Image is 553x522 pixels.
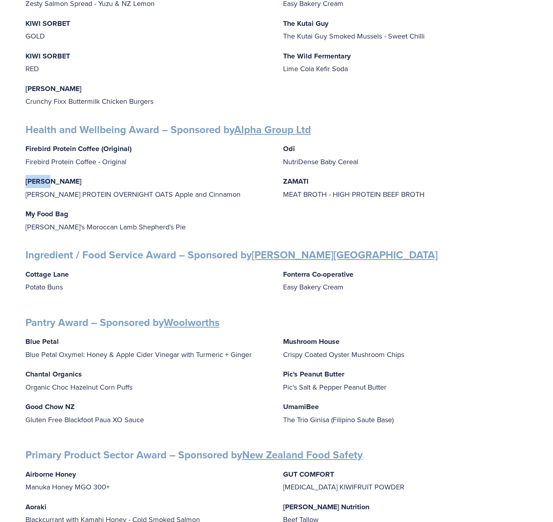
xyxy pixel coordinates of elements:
[283,268,528,293] p: Easy Bakery Cream
[283,269,353,279] strong: Fonterra Co-operative
[25,122,311,137] strong: Health and Wellbeing Award – Sponsored by
[283,402,319,412] strong: UmamiBee
[283,176,309,186] strong: ZAMATI
[283,335,528,361] p: Crispy Coated Oyster Mushroom Chips
[234,122,311,137] a: Alpha Group Ltd
[25,208,270,233] p: [PERSON_NAME]'s Moroccan Lamb Shepherd's Pie
[25,268,270,293] p: Potato Buns
[283,144,295,154] strong: Odi
[25,83,81,94] strong: [PERSON_NAME]
[25,468,270,493] p: Manuka Honey MGO 300+
[283,50,528,75] p: Lime Cola Kefir Soda
[283,142,528,168] p: NutriDense Baby Cereal
[25,336,59,347] strong: Blue Petal
[25,209,68,219] strong: My Food Bag
[25,50,270,75] p: RED
[283,336,340,347] strong: Mushroom House
[283,400,528,426] p: The Trio Ginisa (Filipino Saute Base)
[283,468,528,493] p: [MEDICAL_DATA] KIWIFRUIT POWDER
[283,175,528,200] p: MEAT BROTH - HIGH PROTEIN BEEF BROTH
[25,402,75,412] strong: Good Chow NZ
[283,17,528,43] p: The Kutai Guy Smoked Mussels - Sweet Chilli
[25,176,81,186] strong: [PERSON_NAME]
[25,142,270,168] p: Firebird Protein Coffee - Original
[25,315,219,330] strong: Pantry Award – Sponsored by
[283,18,328,29] strong: The Kutai Guy
[164,315,219,330] a: Woolworths
[283,368,528,393] p: Pic's Salt & Pepper Peanut Butter
[283,502,369,512] strong: [PERSON_NAME] Nutrition
[25,144,132,154] strong: Firebird Protein Coffee (Original)
[25,247,438,262] strong: Ingredient / Food Service Award – Sponsored by
[25,368,270,393] p: Organic Choc Hazelnut Corn Puffs
[252,247,438,262] a: [PERSON_NAME][GEOGRAPHIC_DATA]
[25,400,270,426] p: Gluten Free Blackfoot Paua XO Sauce
[25,17,270,43] p: GOLD
[283,51,351,61] strong: The Wild Fermentary
[25,18,70,29] strong: KIWI SORBET
[25,447,363,462] strong: Primary Product Sector Award – Sponsored by
[25,51,70,61] strong: KIWI SORBET
[25,82,270,108] p: Crunchy Fixx Buttermilk Chicken Burgers
[283,369,344,379] strong: Pic's Peanut Butter
[242,447,363,462] a: New Zealand Food Safety
[25,502,47,512] strong: Aoraki
[283,469,334,479] strong: GUT COMFORT
[25,269,69,279] strong: Cottage Lane
[25,369,82,379] strong: Chantal Organics
[25,469,76,479] strong: Airborne Honey
[25,335,270,361] p: Blue Petal Oxymel: Honey & Apple Cider Vinegar with Turmeric + Ginger
[25,175,270,200] p: [PERSON_NAME] PROTEIN OVERNIGHT OATS Apple and Cinnamon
